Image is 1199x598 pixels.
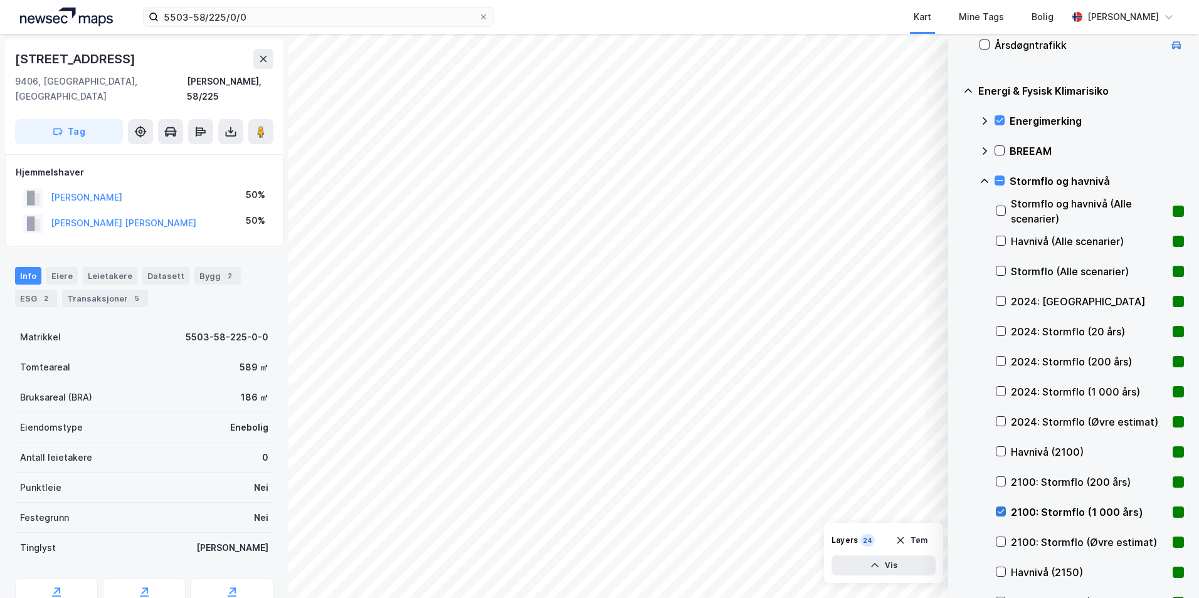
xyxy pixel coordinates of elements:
[230,420,268,435] div: Enebolig
[1011,294,1168,309] div: 2024: [GEOGRAPHIC_DATA]
[20,480,61,495] div: Punktleie
[15,119,123,144] button: Tag
[186,330,268,345] div: 5503-58-225-0-0
[20,390,92,405] div: Bruksareal (BRA)
[20,510,69,525] div: Festegrunn
[15,49,138,69] div: [STREET_ADDRESS]
[832,535,858,545] div: Layers
[40,292,52,305] div: 2
[1011,234,1168,249] div: Havnivå (Alle scenarier)
[241,390,268,405] div: 186 ㎡
[1011,414,1168,429] div: 2024: Stormflo (Øvre estimat)
[159,8,478,26] input: Søk på adresse, matrikkel, gårdeiere, leietakere eller personer
[194,267,241,285] div: Bygg
[20,360,70,375] div: Tomteareal
[1011,565,1168,580] div: Havnivå (2150)
[832,555,936,575] button: Vis
[1087,9,1159,24] div: [PERSON_NAME]
[1011,354,1168,369] div: 2024: Stormflo (200 års)
[246,213,265,228] div: 50%
[15,267,41,285] div: Info
[254,510,268,525] div: Nei
[20,8,113,26] img: logo.a4113a55bc3d86da70a041830d287a7e.svg
[15,74,187,104] div: 9406, [GEOGRAPHIC_DATA], [GEOGRAPHIC_DATA]
[83,267,137,285] div: Leietakere
[1011,475,1168,490] div: 2100: Stormflo (200 års)
[1011,324,1168,339] div: 2024: Stormflo (20 års)
[46,267,78,285] div: Eiere
[15,290,57,307] div: ESG
[978,83,1184,98] div: Energi & Fysisk Klimarisiko
[959,9,1004,24] div: Mine Tags
[196,540,268,555] div: [PERSON_NAME]
[1011,196,1168,226] div: Stormflo og havnivå (Alle scenarier)
[62,290,148,307] div: Transaksjoner
[1032,9,1054,24] div: Bolig
[16,165,273,180] div: Hjemmelshaver
[1011,264,1168,279] div: Stormflo (Alle scenarier)
[1010,144,1184,159] div: BREEAM
[254,480,268,495] div: Nei
[1011,384,1168,399] div: 2024: Stormflo (1 000 års)
[914,9,931,24] div: Kart
[20,420,83,435] div: Eiendomstype
[20,540,56,555] div: Tinglyst
[142,267,189,285] div: Datasett
[130,292,143,305] div: 5
[1011,444,1168,459] div: Havnivå (2100)
[240,360,268,375] div: 589 ㎡
[246,187,265,202] div: 50%
[1010,113,1184,129] div: Energimerking
[1010,174,1184,189] div: Stormflo og havnivå
[1136,538,1199,598] iframe: Chat Widget
[995,38,1164,53] div: Årsdøgntrafikk
[262,450,268,465] div: 0
[1011,535,1168,550] div: 2100: Stormflo (Øvre estimat)
[20,330,61,345] div: Matrikkel
[223,270,236,282] div: 2
[887,530,936,550] button: Tøm
[1011,505,1168,520] div: 2100: Stormflo (1 000 års)
[20,450,92,465] div: Antall leietakere
[187,74,273,104] div: [PERSON_NAME], 58/225
[860,534,875,547] div: 24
